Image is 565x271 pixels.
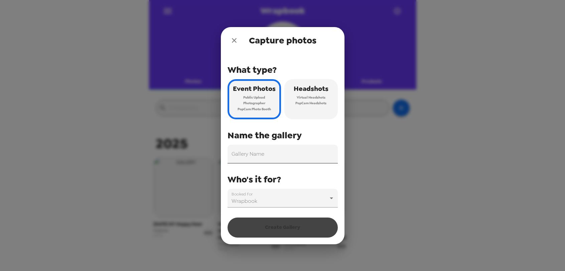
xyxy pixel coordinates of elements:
[228,64,277,76] span: What type?
[297,95,325,101] span: Virtual Headshots
[228,173,281,185] span: Who's it for?
[243,95,265,101] span: Public Upload
[228,129,302,141] span: Name the gallery
[243,100,265,106] span: Photographer
[238,106,271,112] span: PopCam Photo Booth
[295,100,326,106] span: PopCam Headshots
[294,83,328,95] span: Headshots
[228,79,281,119] button: Event PhotosPublic UploadPhotographerPopCam Photo Booth
[232,191,253,197] label: Booked For
[284,79,338,119] button: HeadshotsVirtual HeadshotsPopCam Headshots
[249,34,316,46] span: Capture photos
[228,189,338,208] div: Wrapbook
[233,83,276,95] span: Event Photos
[228,34,241,47] button: close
